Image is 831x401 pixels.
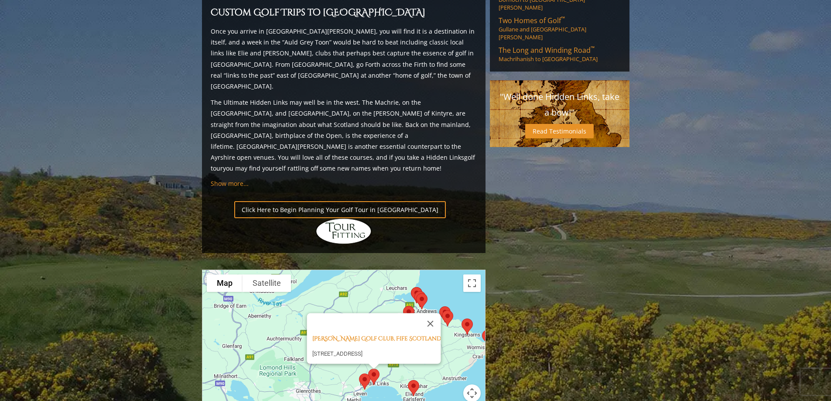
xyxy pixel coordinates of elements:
p: Once you arrive in [GEOGRAPHIC_DATA][PERSON_NAME], you will find it is a destination in itself, a... [211,26,477,92]
button: Show street map [207,274,243,292]
h2: Custom Golf Trips to [GEOGRAPHIC_DATA] [211,6,477,21]
a: golf tour [211,153,475,172]
sup: ™ [561,15,565,22]
a: [PERSON_NAME] Golf Club, Fife Scotland [312,335,441,343]
p: "Well done Hidden Links, take a bow!" [499,89,621,120]
a: Read Testimonials [525,124,594,138]
span: The Long and Winding Road [499,45,595,55]
a: Click Here to Begin Planning Your Golf Tour in [GEOGRAPHIC_DATA] [234,201,446,218]
button: Show satellite imagery [243,274,291,292]
a: The Long and Winding Road™Machrihanish to [GEOGRAPHIC_DATA] [499,45,621,63]
img: Hidden Links [315,218,372,244]
button: Toggle fullscreen view [463,274,481,292]
a: Two Homes of Golf™Gullane and [GEOGRAPHIC_DATA][PERSON_NAME] [499,16,621,41]
button: Close [420,313,441,334]
p: [STREET_ADDRESS] [312,348,441,358]
a: Show more... [211,179,249,188]
p: The Ultimate Hidden Links may well be in the west. The Machrie, on the [GEOGRAPHIC_DATA], and [GE... [211,97,477,174]
sup: ™ [591,45,595,52]
span: Two Homes of Golf [499,16,565,25]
